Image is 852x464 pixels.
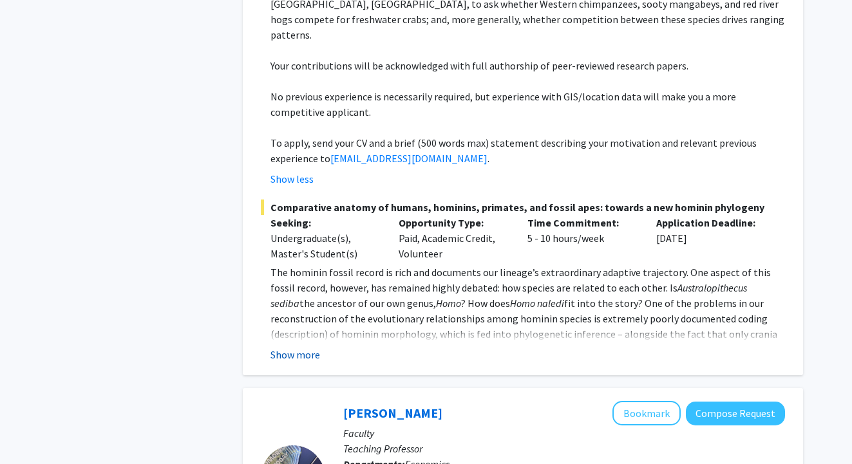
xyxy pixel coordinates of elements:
[527,215,637,230] p: Time Commitment:
[647,215,775,261] div: [DATE]
[612,401,681,425] button: Add Melvin Ayogu to Bookmarks
[270,171,314,187] button: Show less
[270,89,785,120] p: No previous experience is necessarily required, but experience with GIS/location data will make y...
[261,200,785,215] span: Comparative anatomy of humans, hominins, primates, and fossil apes: towards a new hominin phylogeny
[270,347,320,362] button: Show more
[270,230,380,261] div: Undergraduate(s), Master's Student(s)
[270,215,380,230] p: Seeking:
[343,405,442,421] a: [PERSON_NAME]
[389,215,518,261] div: Paid, Academic Credit, Volunteer
[510,297,564,310] em: Homo naledi
[436,297,461,310] em: Homo
[656,215,766,230] p: Application Deadline:
[10,406,55,454] iframe: Chat
[270,58,785,73] p: Your contributions will be acknowledged with full authorship of peer-reviewed research papers.
[330,152,488,165] a: [EMAIL_ADDRESS][DOMAIN_NAME]
[518,215,647,261] div: 5 - 10 hours/week
[270,281,747,310] em: Australopithecus sediba
[686,402,785,425] button: Compose Request to Melvin Ayogu
[270,264,785,357] p: The hominin fossil record is rich and documents our lineage’s extraordinary adaptive trajectory. ...
[270,135,785,166] p: To apply, send your CV and a brief (500 words max) statement describing your motivation and relev...
[399,215,508,230] p: Opportunity Type:
[343,441,785,456] p: Teaching Professor
[343,425,785,441] p: Faculty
